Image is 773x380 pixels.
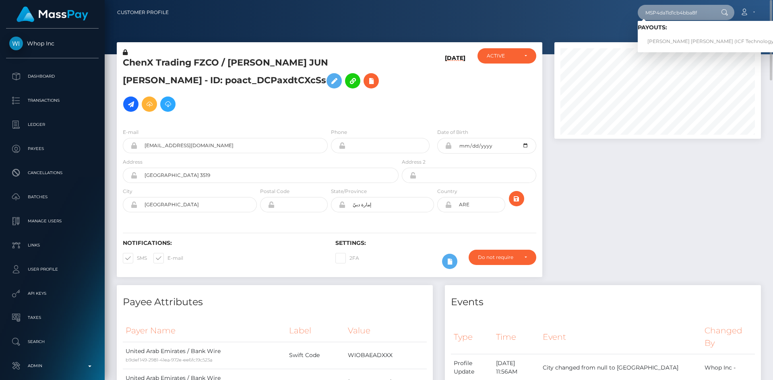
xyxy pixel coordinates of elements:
[335,253,359,263] label: 2FA
[638,5,713,20] input: Search...
[123,320,286,342] th: Payer Name
[437,129,468,136] label: Date of Birth
[487,53,518,59] div: ACTIVE
[9,336,95,348] p: Search
[123,240,323,246] h6: Notifications:
[493,320,539,354] th: Time
[6,187,99,207] a: Batches
[9,143,95,155] p: Payees
[6,283,99,304] a: API Keys
[6,308,99,328] a: Taxes
[123,158,143,166] label: Address
[123,253,147,263] label: SMS
[335,240,536,246] h6: Settings:
[17,6,88,22] img: MassPay Logo
[123,295,427,309] h4: Payee Attributes
[6,235,99,255] a: Links
[9,215,95,227] p: Manage Users
[540,320,702,354] th: Event
[9,119,95,131] p: Ledger
[331,129,347,136] label: Phone
[9,288,95,300] p: API Keys
[451,295,755,309] h4: Events
[6,211,99,231] a: Manage Users
[451,320,493,354] th: Type
[123,188,132,195] label: City
[9,37,23,50] img: Whop Inc
[123,97,138,112] a: Initiate Payout
[123,342,286,369] td: United Arab Emirates / Bank Wire
[6,115,99,135] a: Ledger
[345,320,427,342] th: Value
[469,250,536,265] button: Do not require
[437,188,457,195] label: Country
[477,48,536,64] button: ACTIVE
[9,191,95,203] p: Batches
[6,40,99,47] span: Whop Inc
[123,129,138,136] label: E-mail
[6,332,99,352] a: Search
[123,57,394,116] h5: ChenX Trading FZCO / [PERSON_NAME] JUN [PERSON_NAME] - ID: poact_DCPaxdtCXcSs
[345,342,427,369] td: WIOBAEADXXX
[286,320,345,342] th: Label
[6,356,99,376] a: Admin
[117,4,169,21] a: Customer Profile
[9,312,95,324] p: Taxes
[126,357,212,363] small: b9def149-2981-41ea-972e-ee6fc19c523a
[9,239,95,251] p: Links
[702,320,755,354] th: Changed By
[6,139,99,159] a: Payees
[9,167,95,179] p: Cancellations
[445,55,465,119] h6: [DATE]
[9,360,95,372] p: Admin
[9,94,95,107] p: Transactions
[6,90,99,111] a: Transactions
[153,253,183,263] label: E-mail
[260,188,289,195] label: Postal Code
[9,263,95,275] p: User Profile
[331,188,367,195] label: State/Province
[286,342,345,369] td: Swift Code
[6,163,99,183] a: Cancellations
[402,158,426,166] label: Address 2
[478,254,518,261] div: Do not require
[6,259,99,279] a: User Profile
[9,70,95,82] p: Dashboard
[6,66,99,86] a: Dashboard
